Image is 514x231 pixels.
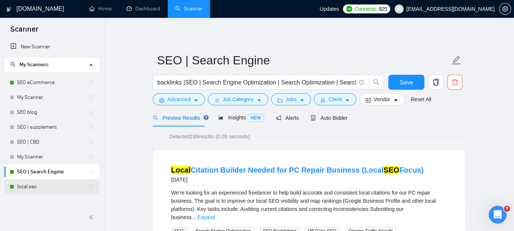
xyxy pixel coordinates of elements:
[499,6,511,12] a: setting
[4,120,99,135] li: SEO | supplement
[499,6,511,12] span: setting
[17,105,88,120] a: SEO blog
[218,115,224,120] span: area-chart
[159,97,164,103] span: setting
[88,169,94,175] span: holder
[10,62,16,67] span: search
[126,6,160,12] a: dashboardDashboard
[10,39,93,54] a: New Scanner
[345,97,350,103] span: caret-down
[157,51,450,70] input: Scanner name...
[208,93,268,105] button: barsJob Categorycaret-down
[383,166,399,174] mark: SEO
[504,206,510,212] span: 9
[153,93,205,105] button: settingAdvancedcaret-down
[222,95,253,103] span: Job Category
[171,190,436,220] span: We're looking for an experienced freelancer to help build accurate and consistent local citations...
[192,214,196,220] span: ...
[248,114,264,122] span: NEW
[428,75,443,90] button: copy
[276,115,281,121] span: notification
[320,97,325,103] span: user
[17,120,88,135] a: SEO | supplement
[328,95,342,103] span: Client
[4,135,99,150] li: SEO | CBD
[153,115,206,121] span: Preview Results
[167,95,190,103] span: Advanced
[399,78,413,87] span: Save
[396,6,402,12] span: user
[197,214,215,220] a: Expand
[10,61,49,68] span: My Scanners
[89,6,112,12] a: homeHome
[193,97,199,103] span: caret-down
[286,95,297,103] span: Jobs
[4,24,44,39] span: Scanner
[388,75,424,90] button: Save
[88,80,94,86] span: holder
[17,90,88,105] a: My Scanner
[429,79,443,86] span: copy
[366,97,371,103] span: idcard
[489,206,507,224] iframe: Intercom live chat
[4,75,99,90] li: SEO eCommerce
[17,75,88,90] a: SEO eCommerce
[157,78,356,87] input: Search Freelance Jobs...
[171,189,447,221] div: We're looking for an experienced freelancer to help build accurate and consistent local citations...
[355,5,377,13] span: Connects:
[17,164,88,179] a: SEO | Search Engine
[218,115,264,121] span: Insights
[88,139,94,145] span: holder
[88,184,94,190] span: holder
[203,114,209,121] div: Tooltip anchor
[452,55,461,65] span: edit
[171,175,424,184] div: [DATE]
[447,75,462,90] button: delete
[214,97,219,103] span: bars
[369,79,383,86] span: search
[171,166,190,174] mark: Local
[499,3,511,15] button: setting
[411,95,431,103] a: Reset All
[257,97,262,103] span: caret-down
[393,97,398,103] span: caret-down
[89,214,96,221] span: double-left
[175,6,203,12] a: searchScanner
[448,79,462,86] span: delete
[319,6,339,12] span: Updates
[311,115,347,121] span: Auto Bidder
[153,115,158,121] span: search
[4,179,99,194] li: local seo
[359,93,405,105] button: idcardVendorcaret-down
[4,39,99,54] li: New Scanner
[379,5,387,13] span: 825
[88,109,94,115] span: holder
[88,124,94,130] span: holder
[346,6,352,12] img: upwork-logo.png
[311,115,316,121] span: robot
[164,132,255,141] span: Detected 189 results (0.09 seconds)
[369,75,384,90] button: search
[359,80,364,85] span: info-circle
[4,150,99,164] li: My Scanner
[17,150,88,164] a: My Scanner
[4,90,99,105] li: My Scanner
[171,166,424,174] a: LocalCitation Builder Needed for PC Repair Business (LocalSEOFocus)
[271,93,311,105] button: folderJobscaret-down
[17,179,88,194] a: local seo
[374,95,390,103] span: Vendor
[88,94,94,100] span: holder
[6,3,12,15] img: logo
[314,93,356,105] button: userClientcaret-down
[277,97,283,103] span: folder
[4,105,99,120] li: SEO blog
[88,154,94,160] span: holder
[17,135,88,150] a: SEO | CBD
[4,164,99,179] li: SEO | Search Engine
[276,115,299,121] span: Alerts
[19,61,49,68] span: My Scanners
[299,97,305,103] span: caret-down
